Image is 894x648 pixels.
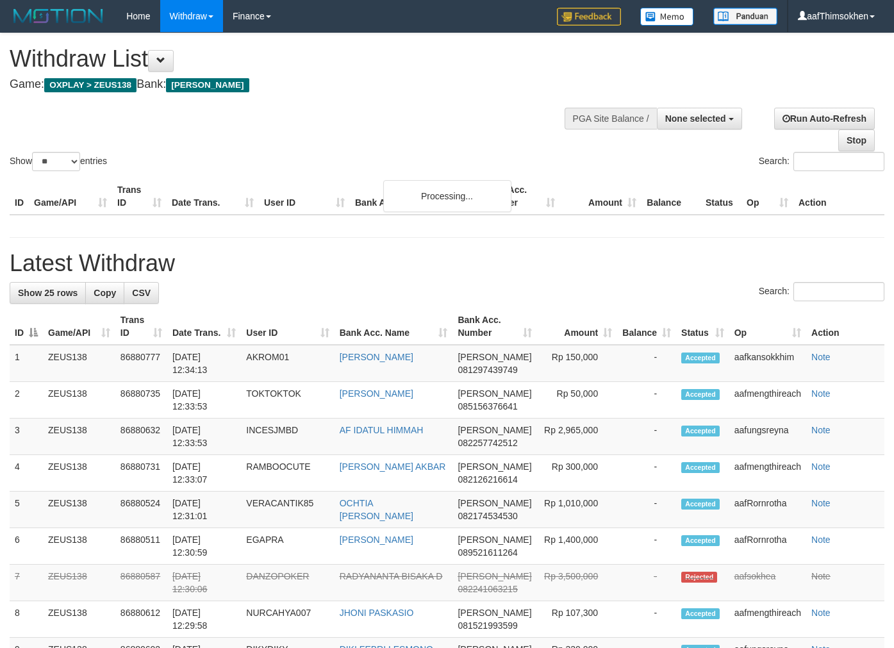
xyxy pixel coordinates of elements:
[557,8,621,26] img: Feedback.jpg
[458,620,517,631] span: Copy 081521993599 to clipboard
[642,178,700,215] th: Balance
[729,565,806,601] td: aafsokhea
[43,345,115,382] td: ZEUS138
[241,382,334,419] td: TOKTOKTOK
[10,601,43,638] td: 8
[43,528,115,565] td: ZEUS138
[115,601,167,638] td: 86880612
[458,401,517,411] span: Copy 085156376641 to clipboard
[806,308,884,345] th: Action
[793,152,884,171] input: Search:
[44,78,137,92] span: OXPLAY > ZEUS138
[115,455,167,492] td: 86880731
[85,282,124,304] a: Copy
[340,608,414,618] a: JHONI PASKASIO
[640,8,694,26] img: Button%20Memo.svg
[10,492,43,528] td: 5
[241,419,334,455] td: INCESJMBD
[43,419,115,455] td: ZEUS138
[115,345,167,382] td: 86880777
[32,152,80,171] select: Showentries
[811,352,831,362] a: Note
[340,571,443,581] a: RADYANANTA BISAKA D
[10,251,884,276] h1: Latest Withdraw
[167,528,241,565] td: [DATE] 12:30:59
[10,528,43,565] td: 6
[241,601,334,638] td: NURCAHYA007
[458,571,531,581] span: [PERSON_NAME]
[335,308,453,345] th: Bank Acc. Name: activate to sort column ascending
[617,601,676,638] td: -
[458,511,517,521] span: Copy 082174534530 to clipboard
[617,565,676,601] td: -
[115,308,167,345] th: Trans ID: activate to sort column ascending
[458,584,517,594] span: Copy 082241063215 to clipboard
[811,535,831,545] a: Note
[681,462,720,473] span: Accepted
[560,178,642,215] th: Amount
[18,288,78,298] span: Show 25 rows
[43,455,115,492] td: ZEUS138
[10,382,43,419] td: 2
[729,382,806,419] td: aafmengthireach
[167,565,241,601] td: [DATE] 12:30:06
[340,461,446,472] a: [PERSON_NAME] AKBAR
[811,498,831,508] a: Note
[43,382,115,419] td: ZEUS138
[10,282,86,304] a: Show 25 rows
[681,353,720,363] span: Accepted
[681,499,720,510] span: Accepted
[167,492,241,528] td: [DATE] 12:31:01
[43,308,115,345] th: Game/API: activate to sort column ascending
[729,601,806,638] td: aafmengthireach
[617,419,676,455] td: -
[537,455,618,492] td: Rp 300,000
[29,178,112,215] th: Game/API
[681,389,720,400] span: Accepted
[115,528,167,565] td: 86880511
[537,382,618,419] td: Rp 50,000
[340,498,413,521] a: OCHTIA [PERSON_NAME]
[10,152,107,171] label: Show entries
[43,492,115,528] td: ZEUS138
[241,565,334,601] td: DANZOPOKER
[617,528,676,565] td: -
[537,601,618,638] td: Rp 107,300
[729,345,806,382] td: aafkansokkhim
[10,345,43,382] td: 1
[681,608,720,619] span: Accepted
[10,455,43,492] td: 4
[657,108,742,129] button: None selected
[10,565,43,601] td: 7
[458,461,531,472] span: [PERSON_NAME]
[729,308,806,345] th: Op: activate to sort column ascending
[537,528,618,565] td: Rp 1,400,000
[793,282,884,301] input: Search:
[166,78,249,92] span: [PERSON_NAME]
[458,474,517,485] span: Copy 082126216614 to clipboard
[383,180,511,212] div: Processing...
[350,178,479,215] th: Bank Acc. Name
[565,108,657,129] div: PGA Site Balance /
[115,492,167,528] td: 86880524
[774,108,875,129] a: Run Auto-Refresh
[167,601,241,638] td: [DATE] 12:29:58
[700,178,741,215] th: Status
[811,461,831,472] a: Note
[167,419,241,455] td: [DATE] 12:33:53
[10,46,583,72] h1: Withdraw List
[241,345,334,382] td: AKROM01
[729,528,806,565] td: aafRornrotha
[793,178,884,215] th: Action
[729,492,806,528] td: aafRornrotha
[537,565,618,601] td: Rp 3,500,000
[10,308,43,345] th: ID: activate to sort column descending
[676,308,729,345] th: Status: activate to sort column ascending
[167,345,241,382] td: [DATE] 12:34:13
[479,178,560,215] th: Bank Acc. Number
[617,455,676,492] td: -
[241,308,334,345] th: User ID: activate to sort column ascending
[537,419,618,455] td: Rp 2,965,000
[340,352,413,362] a: [PERSON_NAME]
[167,178,259,215] th: Date Trans.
